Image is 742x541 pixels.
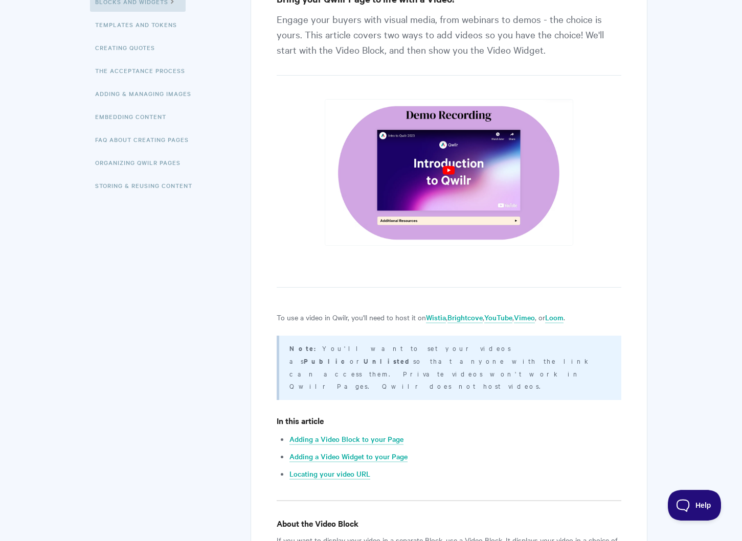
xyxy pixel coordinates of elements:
[289,343,322,353] strong: Note:
[364,356,413,366] strong: Unlisted
[95,106,174,127] a: Embedding Content
[426,312,446,323] a: Wistia
[514,312,535,323] a: Vimeo
[277,311,621,323] p: To use a video in Qwilr, you'll need to host it on , , , , or .
[545,312,564,323] a: Loom
[95,14,185,35] a: Templates and Tokens
[277,414,621,427] h4: In this article
[95,152,188,173] a: Organizing Qwilr Pages
[668,490,722,521] iframe: Toggle Customer Support
[95,60,193,81] a: The Acceptance Process
[95,129,196,150] a: FAQ About Creating Pages
[484,312,512,323] a: YouTube
[304,356,350,366] strong: Public
[277,517,621,530] h4: About the Video Block
[95,175,200,196] a: Storing & Reusing Content
[325,99,574,246] img: file-tgRr2cBvUm.png
[95,83,199,104] a: Adding & Managing Images
[289,468,370,480] a: Locating your video URL
[447,312,483,323] a: Brightcove
[289,451,408,462] a: Adding a Video Widget to your Page
[277,11,621,76] p: Engage your buyers with visual media, from webinars to demos - the choice is yours. This article ...
[289,342,608,392] p: You'll want to set your videos as or so that anyone with the link can access them. Private videos...
[289,434,403,445] a: Adding a Video Block to your Page
[95,37,163,58] a: Creating Quotes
